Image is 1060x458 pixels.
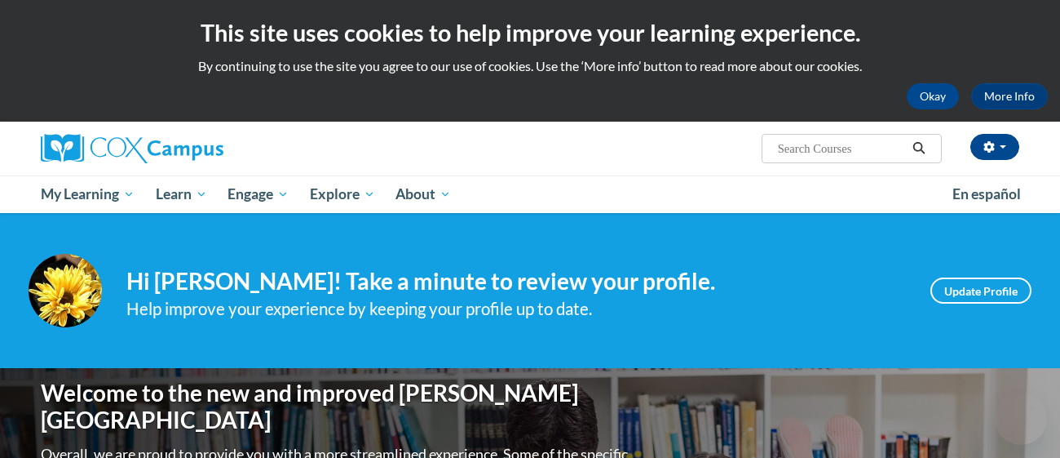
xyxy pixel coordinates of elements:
[995,393,1047,445] iframe: Button to launch messaging window
[29,254,102,327] img: Profile Image
[126,296,906,322] div: Help improve your experience by keeping your profile up to date.
[907,83,959,109] button: Okay
[971,83,1048,109] a: More Info
[386,176,462,213] a: About
[12,57,1048,75] p: By continuing to use the site you agree to our use of cookies. Use the ‘More info’ button to read...
[41,134,351,163] a: Cox Campus
[942,177,1031,211] a: En español
[145,176,218,213] a: Learn
[12,16,1048,49] h2: This site uses cookies to help improve your learning experience.
[217,176,299,213] a: Engage
[16,176,1044,213] div: Main menu
[41,185,135,204] span: My Learning
[952,185,1021,202] span: En español
[126,268,906,296] h4: Hi [PERSON_NAME]! Take a minute to review your profile.
[30,176,145,213] a: My Learning
[156,185,207,204] span: Learn
[776,139,907,158] input: Search Courses
[970,134,1019,160] button: Account Settings
[907,139,931,158] button: Search
[310,185,375,204] span: Explore
[41,134,223,163] img: Cox Campus
[41,380,632,434] h1: Welcome to the new and improved [PERSON_NAME][GEOGRAPHIC_DATA]
[227,185,289,204] span: Engage
[299,176,386,213] a: Explore
[395,185,451,204] span: About
[930,278,1031,304] a: Update Profile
